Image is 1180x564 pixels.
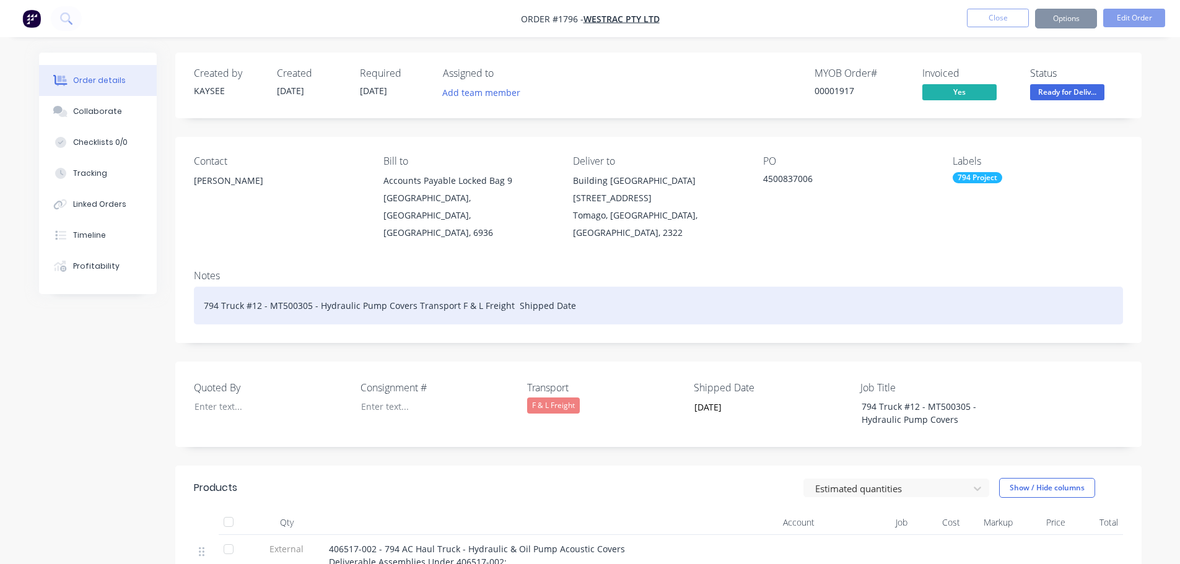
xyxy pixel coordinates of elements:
div: Building [GEOGRAPHIC_DATA][STREET_ADDRESS]Tomago, [GEOGRAPHIC_DATA], [GEOGRAPHIC_DATA], 2322 [573,172,743,241]
div: Created by [194,67,262,79]
div: Profitability [73,261,120,272]
div: [GEOGRAPHIC_DATA], [GEOGRAPHIC_DATA], [GEOGRAPHIC_DATA], 6936 [383,189,553,241]
label: Job Title [860,380,1015,395]
div: 00001917 [815,84,907,97]
div: Labels [953,155,1122,167]
div: F & L Freight [527,397,580,414]
div: Created [277,67,345,79]
div: Accounts Payable Locked Bag 9[GEOGRAPHIC_DATA], [GEOGRAPHIC_DATA], [GEOGRAPHIC_DATA], 6936 [383,172,553,241]
div: Account [696,510,819,535]
button: Close [967,9,1029,27]
div: Deliver to [573,155,743,167]
div: 794 Project [953,172,1002,183]
button: Add team member [435,84,527,101]
div: Timeline [73,230,106,241]
div: [PERSON_NAME] [194,172,364,189]
div: Status [1030,67,1123,79]
button: Show / Hide columns [999,478,1095,498]
div: Notes [194,270,1123,282]
div: PO [763,155,933,167]
div: Collaborate [73,106,122,117]
span: External [255,542,319,555]
div: Order details [73,75,126,86]
input: Enter date [686,398,840,417]
span: Order #1796 - [521,13,583,25]
div: Accounts Payable Locked Bag 9 [383,172,553,189]
span: Yes [922,84,997,100]
div: Bill to [383,155,553,167]
label: Consignment # [361,380,515,395]
div: [PERSON_NAME] [194,172,364,212]
div: Markup [965,510,1018,535]
button: Ready for Deliv... [1030,84,1104,103]
div: Price [1018,510,1070,535]
button: Collaborate [39,96,157,127]
button: Add team member [443,84,527,101]
a: WesTrac Pty Ltd [583,13,660,25]
div: Tomago, [GEOGRAPHIC_DATA], [GEOGRAPHIC_DATA], 2322 [573,207,743,241]
span: Ready for Deliv... [1030,84,1104,100]
label: Quoted By [194,380,349,395]
div: MYOB Order # [815,67,907,79]
button: Order details [39,65,157,96]
div: Contact [194,155,364,167]
label: Transport [527,380,682,395]
div: Required [360,67,428,79]
div: 794 Truck #12 - MT500305 - Hydraulic Pump Covers [852,397,1007,428]
div: Qty [250,510,324,535]
div: Assigned to [443,67,567,79]
button: Tracking [39,158,157,189]
div: Invoiced [922,67,1015,79]
div: Checklists 0/0 [73,137,128,148]
img: Factory [22,9,41,28]
div: 4500837006 [763,172,918,189]
div: 794 Truck #12 - MT500305 - Hydraulic Pump Covers Transport F & L Freight Shipped Date [194,287,1123,324]
button: Options [1035,9,1097,28]
button: Checklists 0/0 [39,127,157,158]
div: KAYSEE [194,84,262,97]
div: Building [GEOGRAPHIC_DATA][STREET_ADDRESS] [573,172,743,207]
div: Cost [912,510,965,535]
div: Tracking [73,168,107,179]
button: Profitability [39,251,157,282]
label: Shipped Date [694,380,849,395]
button: Linked Orders [39,189,157,220]
span: [DATE] [277,85,304,97]
div: Products [194,480,237,495]
div: Total [1070,510,1123,535]
div: Linked Orders [73,199,126,210]
div: Job [819,510,912,535]
button: Edit Order [1103,9,1165,27]
span: [DATE] [360,85,387,97]
button: Timeline [39,220,157,251]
